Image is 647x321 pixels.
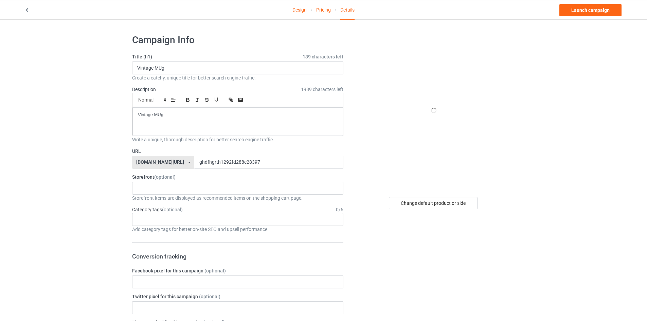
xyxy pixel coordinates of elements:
[389,197,478,209] div: Change default product or side
[132,226,343,233] div: Add category tags for better on-site SEO and upsell performance.
[132,195,343,201] div: Storefront items are displayed as recommended items on the shopping cart page.
[132,148,343,155] label: URL
[132,206,183,213] label: Category tags
[136,160,184,164] div: [DOMAIN_NAME][URL]
[292,0,307,19] a: Design
[132,87,156,92] label: Description
[132,267,343,274] label: Facebook pixel for this campaign
[204,268,226,273] span: (optional)
[162,207,183,212] span: (optional)
[301,86,343,93] span: 1989 characters left
[336,206,343,213] div: 0 / 6
[138,112,338,118] p: Vintage MUg
[303,53,343,60] span: 139 characters left
[199,294,220,299] span: (optional)
[316,0,331,19] a: Pricing
[132,74,343,81] div: Create a catchy, unique title for better search engine traffic.
[132,252,343,260] h3: Conversion tracking
[132,293,343,300] label: Twitter pixel for this campaign
[340,0,355,20] div: Details
[154,174,176,180] span: (optional)
[132,53,343,60] label: Title (h1)
[132,174,343,180] label: Storefront
[132,136,343,143] div: Write a unique, thorough description for better search engine traffic.
[559,4,622,16] a: Launch campaign
[132,34,343,46] h1: Campaign Info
